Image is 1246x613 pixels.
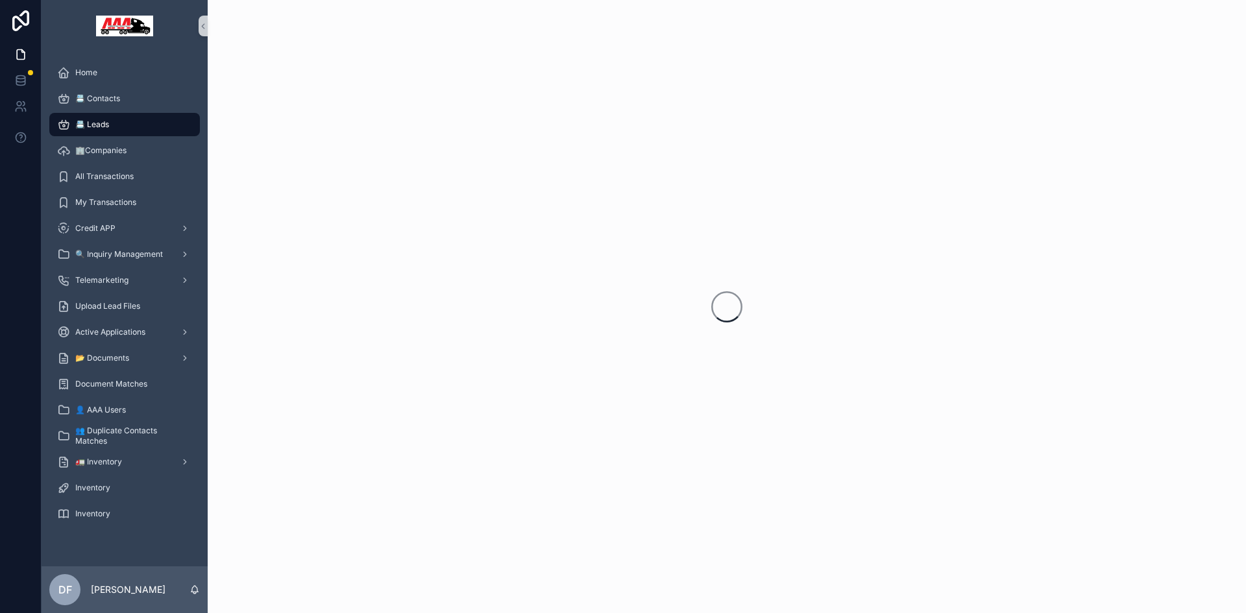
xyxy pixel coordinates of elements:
[49,269,200,292] a: Telemarketing
[49,424,200,448] a: 👥 Duplicate Contacts Matches
[75,509,110,519] span: Inventory
[75,457,122,467] span: 🚛 Inventory
[75,379,147,389] span: Document Matches
[49,294,200,318] a: Upload Lead Files
[49,165,200,188] a: All Transactions
[49,243,200,266] a: 🔍 Inquiry Management
[75,93,120,104] span: 📇 Contacts
[58,582,72,597] span: DF
[75,483,110,493] span: Inventory
[49,398,200,422] a: 👤 AAA Users
[49,450,200,474] a: 🚛 Inventory
[49,320,200,344] a: Active Applications
[75,275,128,285] span: Telemarketing
[49,346,200,370] a: 📂 Documents
[42,52,208,542] div: scrollable content
[75,67,97,78] span: Home
[96,16,153,36] img: App logo
[49,502,200,525] a: Inventory
[75,171,134,182] span: All Transactions
[49,113,200,136] a: 📇 Leads
[75,223,116,234] span: Credit APP
[49,87,200,110] a: 📇 Contacts
[75,119,109,130] span: 📇 Leads
[49,372,200,396] a: Document Matches
[49,61,200,84] a: Home
[75,301,140,311] span: Upload Lead Files
[75,426,187,446] span: 👥 Duplicate Contacts Matches
[75,197,136,208] span: My Transactions
[49,217,200,240] a: Credit APP
[75,249,163,259] span: 🔍 Inquiry Management
[49,139,200,162] a: 🏢Companies
[49,191,200,214] a: My Transactions
[91,583,165,596] p: [PERSON_NAME]
[75,145,127,156] span: 🏢Companies
[75,405,126,415] span: 👤 AAA Users
[49,476,200,499] a: Inventory
[75,327,145,337] span: Active Applications
[75,353,129,363] span: 📂 Documents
